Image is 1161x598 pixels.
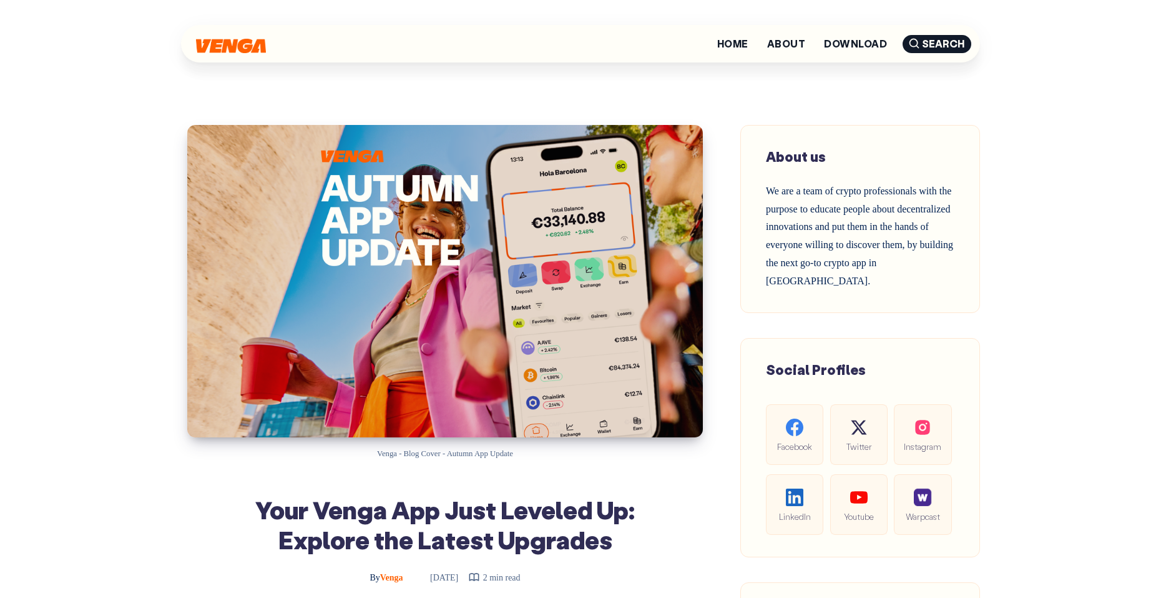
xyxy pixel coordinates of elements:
[196,39,266,53] img: Venga Blog
[830,474,888,535] a: Youtube
[218,494,672,554] h1: Your Venga App Just Leveled Up: Explore the Latest Upgrades
[776,509,813,524] span: LinkedIn
[914,489,931,506] img: social-warpcast.e8a23a7ed3178af0345123c41633f860.png
[717,39,748,49] a: Home
[904,509,941,524] span: Warpcast
[904,439,941,454] span: Instagram
[894,404,951,465] a: Instagram
[767,39,805,49] a: About
[766,404,823,465] a: Facebook
[894,474,951,535] a: Warpcast
[903,35,971,53] span: Search
[766,474,823,535] a: LinkedIn
[468,570,521,586] div: 2 min read
[840,509,878,524] span: Youtube
[766,186,953,286] span: We are a team of crypto professionals with the purpose to educate people about decentralized inno...
[850,489,868,506] img: social-youtube.99db9aba05279f803f3e7a4a838dfb6c.svg
[370,573,405,582] a: ByVenga
[377,449,513,458] span: Venga - Blog Cover - Autumn App Update
[370,573,403,582] span: Venga
[413,573,458,582] time: [DATE]
[187,125,703,437] img: Your Venga App Just Leveled Up: Explore the Latest Upgrades
[786,489,803,506] img: social-linkedin.be646fe421ccab3a2ad91cb58bdc9694.svg
[370,573,380,582] span: By
[766,147,826,166] span: About us
[840,439,878,454] span: Twitter
[776,439,813,454] span: Facebook
[830,404,888,465] a: Twitter
[824,39,887,49] a: Download
[766,361,866,379] span: Social Profiles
